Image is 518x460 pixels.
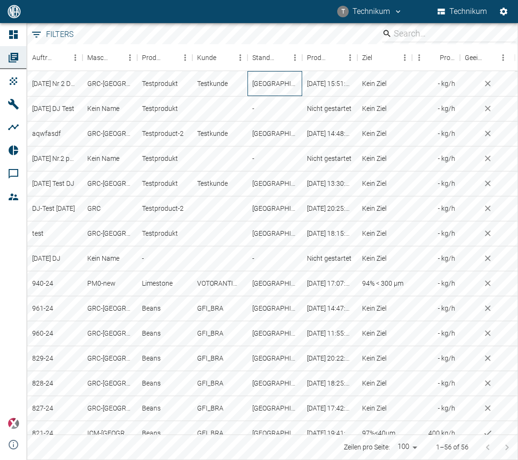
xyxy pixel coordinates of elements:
div: Testkunde [192,121,247,146]
div: Produkt [137,44,192,71]
button: Menu [412,50,426,65]
div: Kein Ziel [357,221,412,246]
div: Kein Ziel [357,346,412,371]
div: - [247,246,303,271]
div: - kg/h [412,246,460,271]
div: GFI_BRA [192,396,247,421]
button: Sort [372,51,386,64]
div: GRC-Brazil [82,121,138,146]
div: Brazil [247,171,303,196]
div: Kein Ziel [357,321,412,346]
div: Testkunde [192,171,247,196]
div: GRC-Brazil [82,396,138,421]
div: Standort [247,44,303,71]
div: 960-24 [27,321,82,346]
div: Auftragsnummer [32,53,55,62]
div: PM0-new [82,271,138,296]
div: Brazil [247,421,303,446]
div: Search [382,25,516,44]
div: Kunde [197,53,216,62]
div: 940-24 [27,271,82,296]
button: Show filters [29,26,76,43]
div: Kein Ziel [357,146,412,171]
button: technikum@nea-x.de [336,3,404,20]
div: - [247,146,303,171]
div: Testprodukt [137,96,192,121]
button: Menu [123,50,137,65]
div: Brazil [247,121,303,146]
div: Beans [137,396,192,421]
button: Sort [165,51,178,64]
div: Brazil [247,271,303,296]
div: Kunde [192,44,247,71]
div: 2025-08-29 DJ Test [27,96,82,121]
div: - kg/h [412,371,460,396]
div: Testprodukt [137,71,192,96]
div: Produktion [440,53,455,62]
div: - kg/h [412,221,460,246]
div: Kein Ziel [357,71,412,96]
div: Produktion [412,44,460,71]
div: 829-24 [27,346,82,371]
button: Menu [398,50,412,65]
div: - kg/h [412,96,460,121]
div: Kein Ziel [357,121,412,146]
div: 2025-08-29 Nr 2 DJ Test [27,71,82,96]
button: Einstellungen [495,3,512,20]
button: Menu [68,50,82,65]
div: 821-24 [27,421,82,446]
div: Beans [137,346,192,371]
div: aqwfasdf [27,121,82,146]
div: 828-24 [27,371,82,396]
button: Technikum [436,3,489,20]
div: 100 [394,440,421,455]
div: 961-24 [27,296,82,321]
div: 11.7.2024 - 20:22:39 [302,346,357,371]
div: Produkt [142,53,165,62]
div: Testkunde [192,71,247,96]
button: Menu [233,50,247,65]
button: Menu [178,50,192,65]
div: ICM-Brazil [82,421,138,446]
div: GRC-Brazil [82,171,138,196]
img: logo [7,5,22,18]
div: Kein Ziel [357,371,412,396]
div: 2025-08-22 Nr.2 portal [27,146,82,171]
div: test [27,221,82,246]
div: T [337,6,349,17]
div: GRC-Brazil [82,371,138,396]
div: - kg/h [412,121,460,146]
div: 12.7.2024 - 11:55:14 [302,321,357,346]
div: 12.8.2025 - 20:25:22 [302,196,357,221]
div: VOTORANTIM_BRA [192,271,247,296]
input: Search… [394,25,501,42]
div: Nicht gestartet [302,246,357,271]
div: Beans [137,296,192,321]
div: GRC-Brazil [82,321,138,346]
div: - kg/h [412,296,460,321]
div: Produktion gestartet [307,53,330,62]
div: GRC-Brazil [82,346,138,371]
div: Geeignet für Scale-up [465,53,485,62]
div: Testprodukt [137,146,192,171]
button: Sort [330,51,343,64]
div: Limestone [137,271,192,296]
div: GFI_BRA [192,321,247,346]
div: Brazil [247,396,303,421]
div: Kein Ziel [357,171,412,196]
div: 11.7.2024 - 18:25:51 [302,371,357,396]
div: Geeignet für Scale-up [460,44,515,71]
div: - [137,246,192,271]
div: - kg/h [412,171,460,196]
div: 10.7.2024 - 19:41:47 [302,421,357,446]
div: - kg/h [412,271,460,296]
div: 30.7.2024 - 17:07:58 [302,271,357,296]
div: Beans [137,371,192,396]
button: Sort [485,51,499,64]
div: - kg/h [412,346,460,371]
div: Testprodukt [137,171,192,196]
div: Nicht gestartet [302,146,357,171]
div: Kein Ziel [357,196,412,221]
div: Kein Ziel [357,396,412,421]
div: 29.8.2025 - 15:51:07 [302,71,357,96]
